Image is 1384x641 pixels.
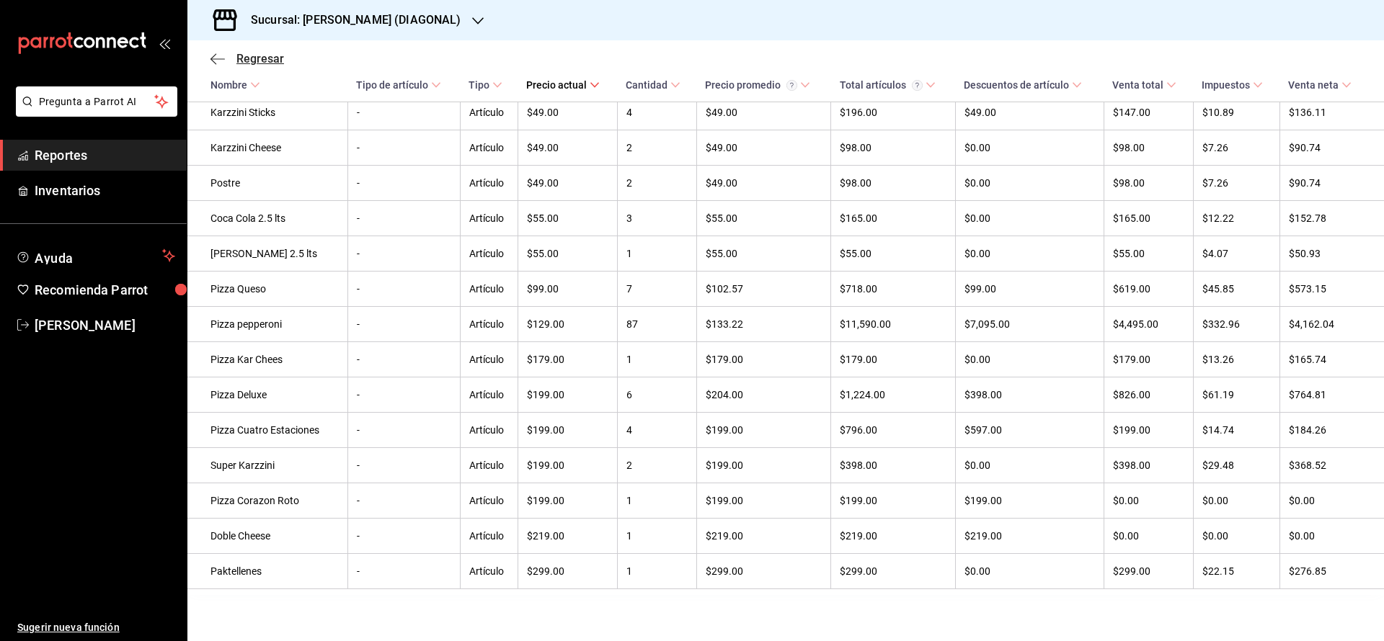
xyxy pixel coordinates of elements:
td: $165.00 [1104,201,1193,236]
button: Pregunta a Parrot AI [16,86,177,117]
button: Regresar [210,52,284,66]
td: Pizza Queso [187,272,347,307]
td: $0.00 [955,130,1104,166]
td: - [347,130,460,166]
td: $98.00 [831,166,955,201]
td: $14.74 [1193,413,1279,448]
td: $179.00 [518,342,617,377]
td: - [347,95,460,130]
td: $165.00 [831,201,955,236]
span: Total artículos [840,79,936,91]
td: $55.00 [518,201,617,236]
td: $147.00 [1104,95,1193,130]
a: Pregunta a Parrot AI [10,104,177,120]
td: - [347,307,460,342]
td: Artículo [460,272,518,307]
td: $368.52 [1279,448,1384,483]
div: Total artículos [840,79,923,91]
td: - [347,201,460,236]
td: $0.00 [1279,519,1384,554]
td: - [347,554,460,589]
span: Reportes [35,145,175,165]
span: Tipo de artículo [356,79,441,91]
td: $4.07 [1193,236,1279,272]
td: $199.00 [518,448,617,483]
td: $299.00 [696,554,831,589]
td: $10.89 [1193,95,1279,130]
td: 1 [617,554,696,589]
td: 87 [617,307,696,342]
td: 1 [617,519,696,554]
td: $136.11 [1279,95,1384,130]
td: $573.15 [1279,272,1384,307]
td: $4,495.00 [1104,307,1193,342]
div: Tipo [469,79,489,91]
div: Venta neta [1288,79,1339,91]
td: $179.00 [831,342,955,377]
td: Pizza Deluxe [187,377,347,413]
td: $49.00 [955,95,1104,130]
td: $204.00 [696,377,831,413]
td: $619.00 [1104,272,1193,307]
td: $90.74 [1279,166,1384,201]
span: [PERSON_NAME] [35,315,175,335]
td: Artículo [460,201,518,236]
td: $199.00 [1104,413,1193,448]
td: Karzzini Cheese [187,130,347,166]
td: - [347,413,460,448]
td: $0.00 [1193,483,1279,519]
span: Precio actual [526,79,600,91]
button: open_drawer_menu [159,37,170,49]
td: $45.85 [1193,272,1279,307]
td: 1 [617,236,696,272]
td: Artículo [460,130,518,166]
td: $299.00 [831,554,955,589]
td: $718.00 [831,272,955,307]
td: - [347,519,460,554]
td: $219.00 [831,519,955,554]
td: $49.00 [518,95,617,130]
td: $133.22 [696,307,831,342]
td: $0.00 [1193,519,1279,554]
td: Postre [187,166,347,201]
td: $55.00 [518,236,617,272]
td: $13.26 [1193,342,1279,377]
td: $199.00 [518,413,617,448]
td: $152.78 [1279,201,1384,236]
td: $0.00 [955,448,1104,483]
span: Recomienda Parrot [35,280,175,300]
td: $0.00 [955,236,1104,272]
div: Venta total [1112,79,1163,91]
td: Artículo [460,377,518,413]
td: Artículo [460,448,518,483]
td: $398.00 [831,448,955,483]
td: $196.00 [831,95,955,130]
h3: Sucursal: [PERSON_NAME] (DIAGONAL) [239,12,461,29]
td: $199.00 [696,448,831,483]
td: $12.22 [1193,201,1279,236]
span: Nombre [210,79,260,91]
td: $7.26 [1193,166,1279,201]
td: 2 [617,130,696,166]
td: $55.00 [696,236,831,272]
div: Nombre [210,79,247,91]
td: $90.74 [1279,130,1384,166]
td: - [347,377,460,413]
td: $7.26 [1193,130,1279,166]
td: $49.00 [696,95,831,130]
td: $199.00 [696,483,831,519]
span: Pregunta a Parrot AI [39,94,155,109]
td: $0.00 [1104,519,1193,554]
td: 7 [617,272,696,307]
span: Ayuda [35,247,156,264]
td: $219.00 [696,519,831,554]
td: Artículo [460,519,518,554]
td: $50.93 [1279,236,1384,272]
td: $98.00 [1104,130,1193,166]
div: Precio promedio [705,79,797,91]
span: Precio promedio [705,79,810,91]
td: Artículo [460,307,518,342]
td: $49.00 [518,166,617,201]
td: $276.85 [1279,554,1384,589]
div: Descuentos de artículo [964,79,1069,91]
